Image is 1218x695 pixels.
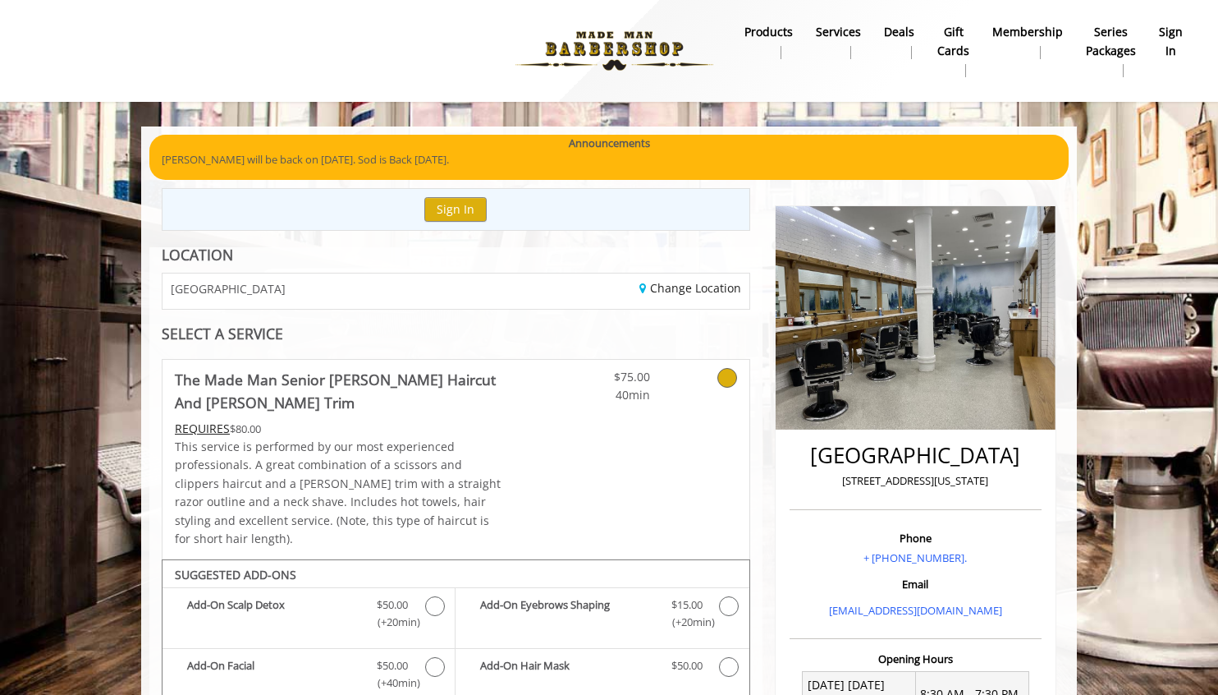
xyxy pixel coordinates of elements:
[569,135,650,152] b: Announcements
[794,532,1037,544] h3: Phone
[794,444,1037,467] h2: [GEOGRAPHIC_DATA]
[816,23,861,41] b: Services
[937,23,969,60] b: gift cards
[162,326,750,342] div: SELECT A SERVICE
[175,438,505,548] p: This service is performed by our most experienced professionals. A great combination of a scissor...
[804,21,872,63] a: ServicesServices
[424,197,487,221] button: Sign In
[162,245,233,265] b: LOCATION
[1086,23,1136,60] b: Series packages
[464,657,740,681] label: Add-On Hair Mask
[369,614,417,631] span: (+20min )
[1147,21,1194,63] a: sign insign in
[671,657,703,674] span: $50.00
[480,596,654,631] b: Add-On Eyebrows Shaping
[992,23,1063,41] b: Membership
[981,21,1074,63] a: MembershipMembership
[872,21,926,63] a: DealsDeals
[744,23,793,41] b: products
[175,368,505,414] b: The Made Man Senior [PERSON_NAME] Haircut And [PERSON_NAME] Trim
[829,603,1002,618] a: [EMAIL_ADDRESS][DOMAIN_NAME]
[790,653,1042,665] h3: Opening Hours
[175,567,296,582] b: SUGGESTED ADD-ONS
[480,657,654,677] b: Add-On Hair Mask
[162,151,1056,168] p: [PERSON_NAME] will be back on [DATE]. Sod is Back [DATE].
[171,596,446,635] label: Add-On Scalp Detox
[553,386,650,404] span: 40min
[733,21,804,63] a: Productsproducts
[863,550,967,565] a: + [PHONE_NUMBER].
[369,674,417,692] span: (+40min )
[884,23,914,41] b: Deals
[926,21,981,81] a: Gift cardsgift cards
[794,578,1037,590] h3: Email
[171,283,286,295] span: [GEOGRAPHIC_DATA]
[377,596,408,614] span: $50.00
[639,280,741,296] a: Change Location
[175,420,505,438] div: $80.00
[671,596,703,614] span: $15.00
[377,657,408,674] span: $50.00
[501,6,727,96] img: Made Man Barbershop logo
[794,472,1037,490] p: [STREET_ADDRESS][US_STATE]
[464,596,740,635] label: Add-On Eyebrows Shaping
[553,368,650,386] span: $75.00
[187,596,360,631] b: Add-On Scalp Detox
[175,421,230,436] span: This service needs some Advance to be paid before we block your appointment
[662,614,711,631] span: (+20min )
[187,657,360,692] b: Add-On Facial
[1159,23,1183,60] b: sign in
[1074,21,1147,81] a: Series packagesSeries packages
